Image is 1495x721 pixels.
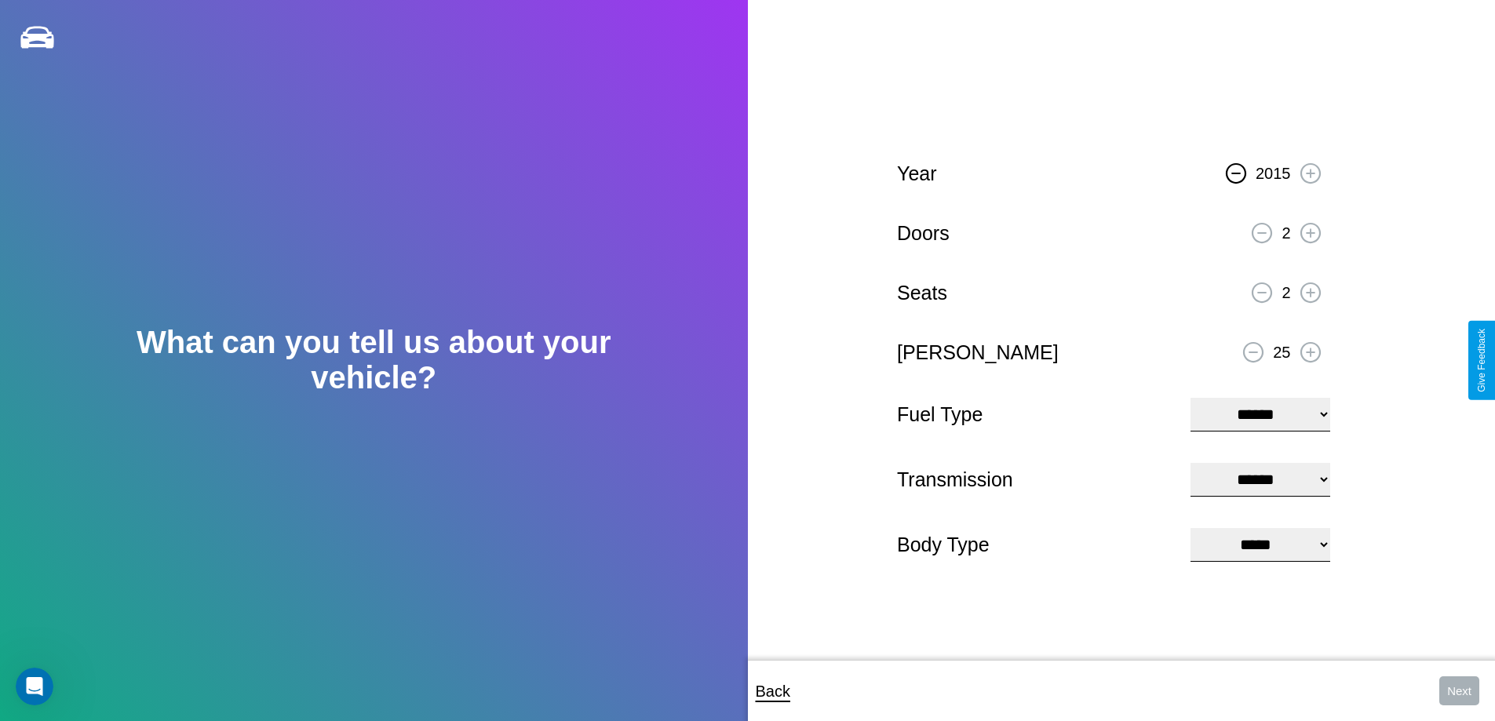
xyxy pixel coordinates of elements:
[1476,329,1487,392] div: Give Feedback
[897,397,1175,432] p: Fuel Type
[897,335,1059,370] p: [PERSON_NAME]
[1256,159,1291,188] p: 2015
[1439,676,1479,705] button: Next
[897,275,947,311] p: Seats
[75,325,673,395] h2: What can you tell us about your vehicle?
[897,462,1175,497] p: Transmission
[1273,338,1290,366] p: 25
[1282,279,1290,307] p: 2
[897,527,1175,563] p: Body Type
[756,677,790,705] p: Back
[897,216,950,251] p: Doors
[1282,219,1290,247] p: 2
[16,668,53,705] iframe: Intercom live chat
[897,156,937,191] p: Year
